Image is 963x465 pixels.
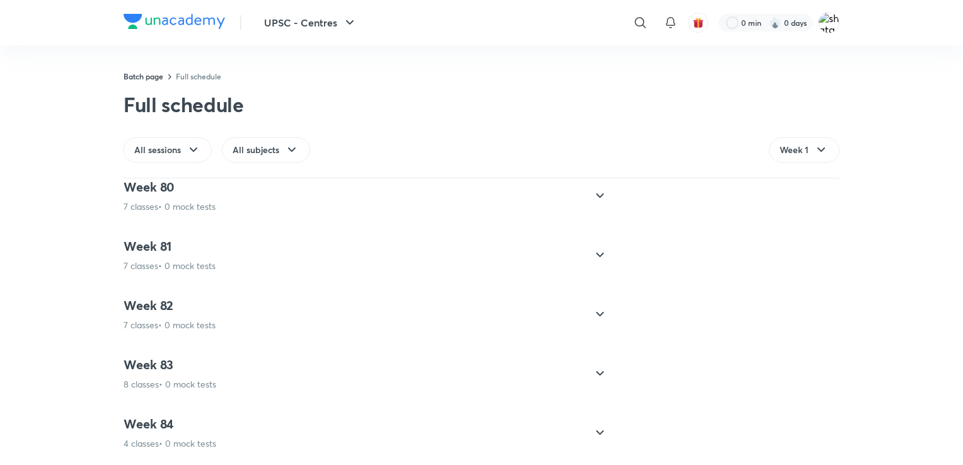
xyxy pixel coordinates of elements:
a: Batch page [124,71,163,81]
p: 4 classes • 0 mock tests [124,437,216,450]
img: avatar [693,17,704,28]
img: Company Logo [124,14,225,29]
h4: Week 81 [124,238,216,255]
button: UPSC - Centres [257,10,365,35]
p: 7 classes • 0 mock tests [124,200,216,213]
p: 7 classes • 0 mock tests [124,260,216,272]
div: Week 817 classes• 0 mock tests [113,238,608,272]
div: Week 827 classes• 0 mock tests [113,297,608,331]
h4: Week 83 [124,357,216,373]
div: Full schedule [124,92,244,117]
p: 8 classes • 0 mock tests [124,378,216,391]
a: Company Logo [124,14,225,32]
div: Week 844 classes• 0 mock tests [113,416,608,450]
button: avatar [688,13,708,33]
img: streak [769,16,781,29]
h4: Week 82 [124,297,216,314]
h4: Week 84 [124,416,216,432]
h4: Week 80 [124,179,216,195]
img: shatakshee Dev [818,12,839,33]
div: Week 807 classes• 0 mock tests [113,179,608,213]
a: Full schedule [176,71,221,81]
div: Week 838 classes• 0 mock tests [113,357,608,391]
p: 7 classes • 0 mock tests [124,319,216,331]
span: All sessions [134,144,181,156]
span: All subjects [233,144,279,156]
span: Week 1 [780,144,809,156]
